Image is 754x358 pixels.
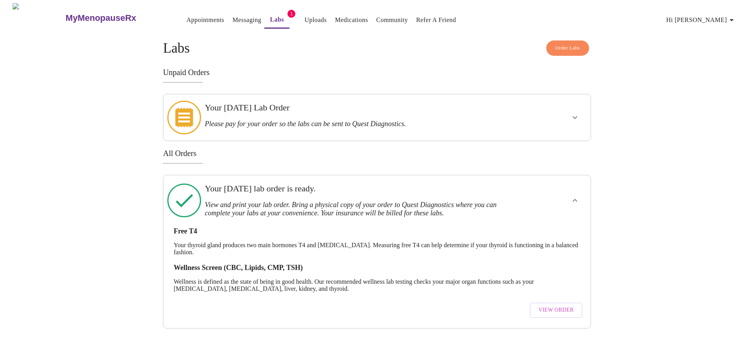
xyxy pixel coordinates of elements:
[538,305,574,315] span: View Order
[174,264,580,272] h3: Wellness Screen (CBC, Lipids, CMP, TSH)
[376,15,408,26] a: Community
[163,40,591,56] h4: Labs
[183,12,227,28] button: Appointments
[232,15,261,26] a: Messaging
[174,278,580,292] p: Wellness is defined as the state of being in good health. Our recommended wellness lab testing ch...
[174,227,580,235] h3: Free T4
[205,201,508,217] h3: View and print your lab order. Bring a physical copy of your order to Quest Diagnostics where you...
[663,12,739,28] button: Hi [PERSON_NAME]
[335,15,368,26] a: Medications
[205,184,508,194] h3: Your [DATE] lab order is ready.
[301,12,330,28] button: Uploads
[205,120,508,128] h3: Please pay for your order so the labs can be sent to Quest Diagnostics.
[229,12,264,28] button: Messaging
[187,15,224,26] a: Appointments
[174,242,580,256] p: Your thyroid gland produces two main hormones T4 and [MEDICAL_DATA]. Measuring free T4 can help d...
[304,15,327,26] a: Uploads
[163,68,591,77] h3: Unpaid Orders
[332,12,371,28] button: Medications
[555,44,580,53] span: Order Labs
[565,191,584,210] button: show more
[270,14,284,25] a: Labs
[666,15,736,26] span: Hi [PERSON_NAME]
[66,13,136,23] h3: MyMenopauseRx
[565,108,584,127] button: show more
[546,40,589,56] button: Order Labs
[65,4,168,32] a: MyMenopauseRx
[528,299,584,322] a: View Order
[163,149,591,158] h3: All Orders
[264,12,289,29] button: Labs
[205,103,508,113] h3: Your [DATE] Lab Order
[373,12,411,28] button: Community
[287,10,295,18] span: 1
[416,15,456,26] a: Refer a Friend
[413,12,459,28] button: Refer a Friend
[530,303,582,318] button: View Order
[13,3,65,33] img: MyMenopauseRx Logo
